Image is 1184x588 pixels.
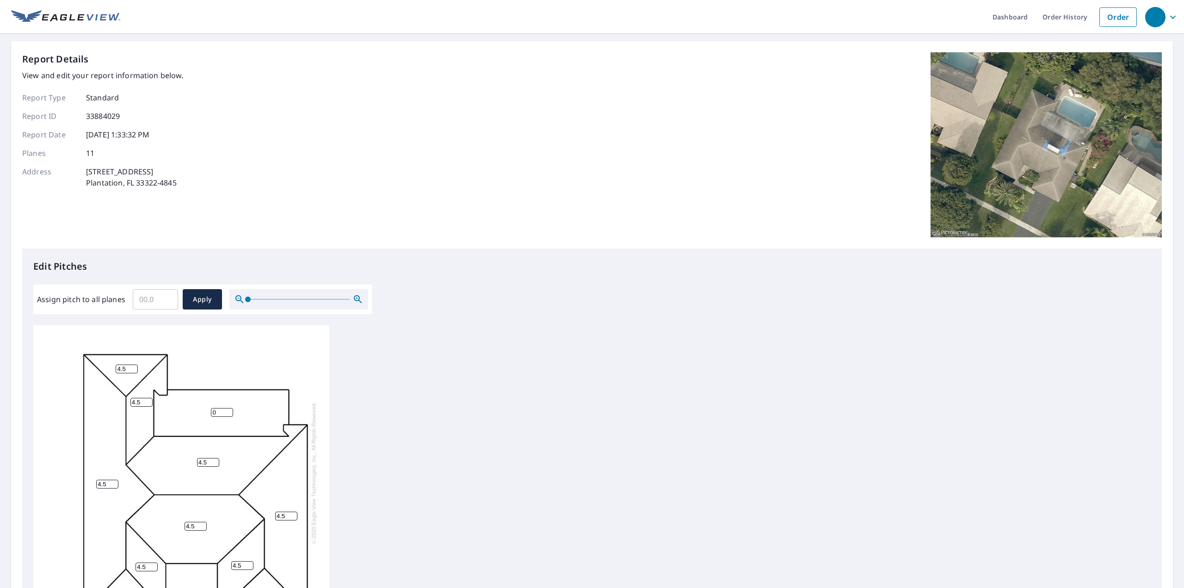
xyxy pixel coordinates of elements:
input: 00.0 [133,286,178,312]
p: 33884029 [86,111,120,122]
p: [STREET_ADDRESS] Plantation, FL 33322-4845 [86,166,177,188]
p: [DATE] 1:33:32 PM [86,129,150,140]
p: Standard [86,92,119,103]
p: Planes [22,148,78,159]
p: Report Type [22,92,78,103]
img: Top image [931,52,1162,237]
a: Order [1099,7,1137,27]
p: Address [22,166,78,188]
p: Report ID [22,111,78,122]
p: Report Date [22,129,78,140]
p: Edit Pitches [33,260,1151,273]
span: Apply [190,294,215,305]
img: EV Logo [11,10,120,24]
p: Report Details [22,52,89,66]
button: Apply [183,289,222,309]
p: View and edit your report information below. [22,70,184,81]
p: 11 [86,148,94,159]
label: Assign pitch to all planes [37,294,125,305]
